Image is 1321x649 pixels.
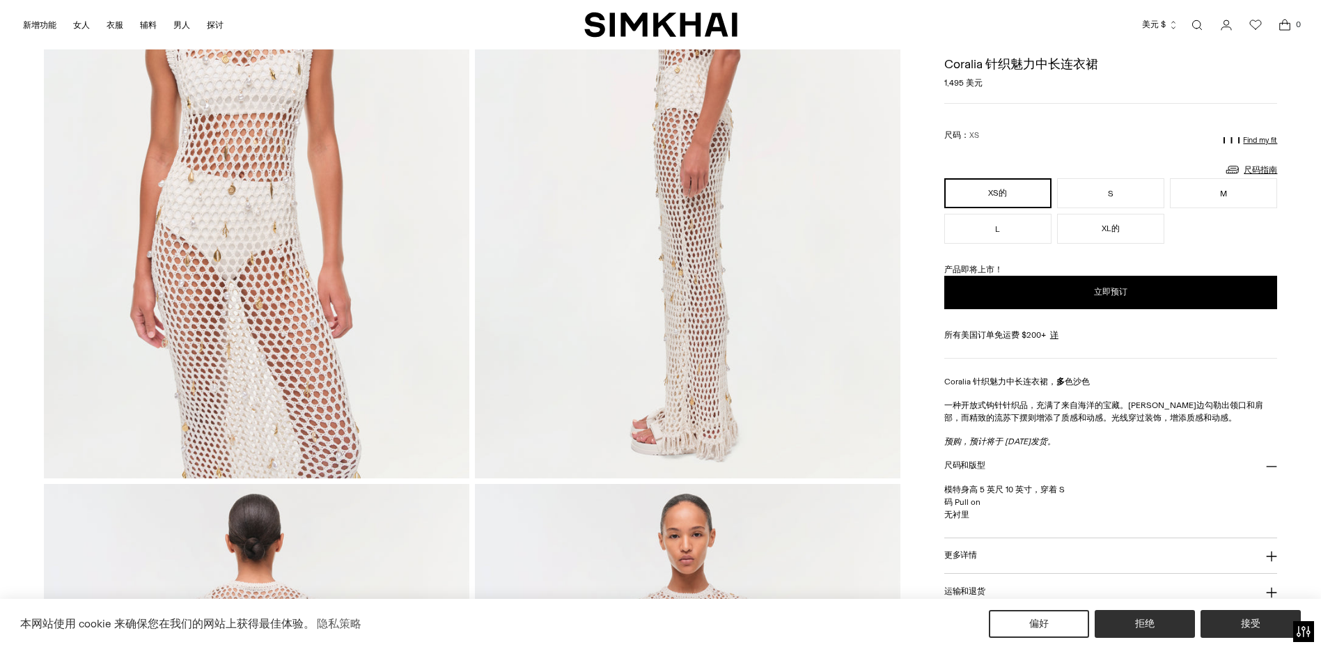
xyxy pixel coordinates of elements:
[1094,286,1127,298] span: 立即预订
[1142,10,1178,40] button: 美元 $
[969,131,979,140] span: XS
[944,574,1278,609] button: 运输和退货
[1142,19,1166,31] font: 美元 $
[1057,178,1164,208] button: S
[140,10,157,40] a: 辅料
[944,448,1278,483] button: 尺码和版型
[944,587,985,596] h3: 运输和退货
[944,58,1278,70] h1: Coralia 针织魅力中长连衣裙
[1050,329,1058,341] a: 详
[20,617,315,630] span: 本网站使用 cookie 来确保您在我们的网站上获得最佳体验。
[1212,11,1240,39] a: 转到帐户页面
[73,10,90,40] a: 女人
[1056,377,1065,386] strong: 多
[944,178,1052,208] button: XS的
[1095,610,1195,638] button: 拒绝
[173,10,190,40] a: 男人
[944,330,1046,340] font: 所有美国订单免运费 $200+
[11,596,140,638] iframe: Sign Up via Text for Offers
[1244,164,1277,176] font: 尺码指南
[944,483,1278,521] p: 模特身高 5 英尺 10 英寸，穿着 S 码 Pull on 无衬里
[207,10,224,40] a: 探讨
[1183,11,1211,39] a: 打开搜索模式
[989,610,1089,638] button: 偏好
[584,11,737,38] a: 辛凯
[1201,610,1301,638] button: 接受
[1292,18,1304,31] span: 0
[944,375,1278,388] p: Coralia 针织魅力中长连衣裙， 色沙色
[1170,178,1277,208] button: M
[1242,11,1269,39] a: 心愿单
[944,77,983,89] span: 1,495 美元
[944,461,985,470] h3: 尺码和版型
[23,10,56,40] a: 新增功能
[944,263,1278,276] p: 产品即将上市！
[107,10,123,40] a: 衣服
[944,551,977,560] h3: 更多详情
[944,400,1263,423] font: 一种开放式钩针针织品，充满了来自海洋的宝藏。[PERSON_NAME]边勾勒出领口和肩部，而精致的流苏下摆则增添了质感和动感。光线穿过装饰，增添质感和动感。
[315,613,364,634] a: 隐私政策 （opens in a new tab）
[944,130,979,140] font: 尺码：
[1271,11,1299,39] a: 打开购物车模式
[944,276,1278,309] button: 添加到购物袋
[944,437,1056,446] em: 预购，预计将于 [DATE]发货。
[944,538,1278,574] button: 更多详情
[944,214,1052,244] button: L
[1057,214,1164,244] button: XL的
[1224,161,1277,178] a: 尺码指南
